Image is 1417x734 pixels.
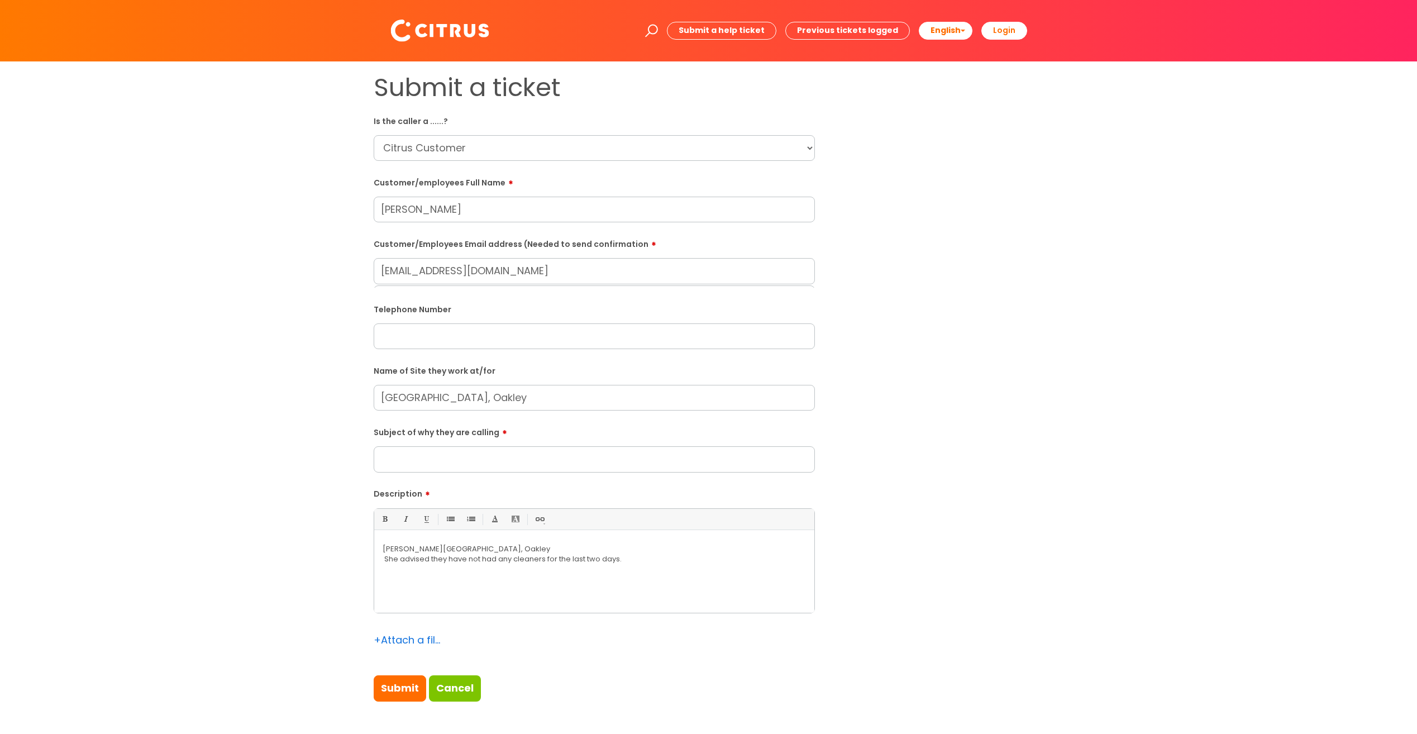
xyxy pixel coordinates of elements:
a: Link [532,512,546,526]
input: Submit [374,675,426,701]
a: Italic (Ctrl-I) [398,512,412,526]
a: Cancel [429,675,481,701]
label: Name of Site they work at/for [374,364,815,376]
p: She advised they have not had any cleaners for the last two days. [383,554,806,564]
label: Customer/Employees Email address (Needed to send confirmation [374,236,815,249]
a: Back Color [508,512,522,526]
p: [PERSON_NAME][GEOGRAPHIC_DATA], Oakley [383,544,806,554]
a: Previous tickets logged [785,22,910,39]
span: English [931,25,961,36]
a: 1. Ordered List (Ctrl-Shift-8) [464,512,478,526]
label: Subject of why they are calling [374,424,815,437]
input: Email [374,258,815,284]
label: Customer/employees Full Name [374,174,815,188]
a: Underline(Ctrl-U) [419,512,433,526]
b: Login [993,25,1015,36]
span: + [374,633,381,647]
label: Description [374,485,815,499]
a: Submit a help ticket [667,22,776,39]
a: • Unordered List (Ctrl-Shift-7) [443,512,457,526]
a: Bold (Ctrl-B) [378,512,392,526]
input: Your Name [374,285,815,311]
h1: Submit a ticket [374,73,815,103]
div: Attach a file [374,631,441,649]
a: Login [981,22,1027,39]
a: Font Color [488,512,502,526]
label: Telephone Number [374,303,815,314]
label: Is the caller a ......? [374,115,815,126]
